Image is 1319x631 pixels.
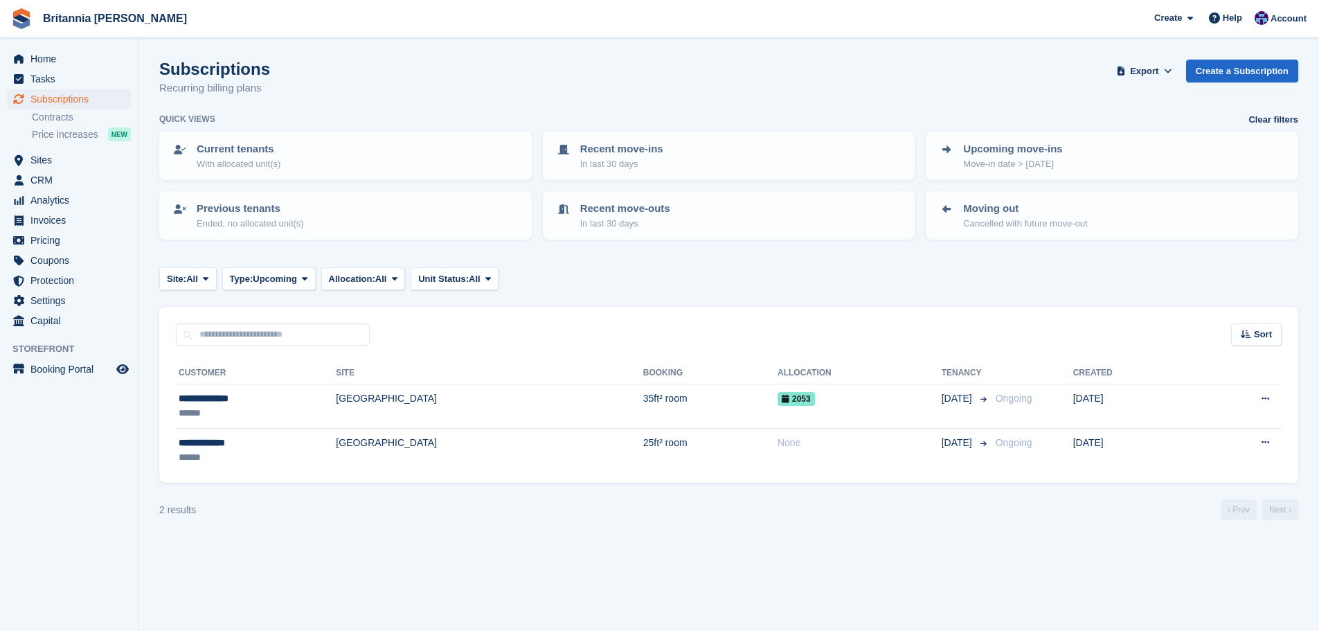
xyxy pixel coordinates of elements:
p: Previous tenants [197,201,304,217]
p: Recent move-ins [580,141,663,157]
p: Ended, no allocated unit(s) [197,217,304,231]
a: Previous tenants Ended, no allocated unit(s) [161,193,530,238]
nav: Page [1218,499,1301,520]
span: Ongoing [996,393,1032,404]
span: Help [1223,11,1242,25]
p: Cancelled with future move-out [963,217,1087,231]
div: None [778,436,942,450]
button: Unit Status: All [411,267,499,290]
span: Sort [1254,328,1272,341]
h6: Quick views [159,113,215,125]
a: menu [7,69,131,89]
span: All [186,272,198,286]
span: All [375,272,387,286]
span: Analytics [30,190,114,210]
td: [DATE] [1073,428,1194,472]
p: Recent move-outs [580,201,670,217]
span: Storefront [12,342,138,356]
td: 35ft² room [643,384,778,429]
a: menu [7,359,131,379]
p: With allocated unit(s) [197,157,280,171]
span: Coupons [30,251,114,270]
div: 2 results [159,503,196,517]
a: menu [7,251,131,270]
span: Ongoing [996,437,1032,448]
a: menu [7,49,131,69]
th: Site [336,362,643,384]
td: [GEOGRAPHIC_DATA] [336,428,643,472]
span: Create [1154,11,1182,25]
span: Protection [30,271,114,290]
span: Sites [30,150,114,170]
img: Becca Clark [1255,11,1268,25]
a: menu [7,89,131,109]
a: Next [1262,499,1298,520]
th: Booking [643,362,778,384]
a: Britannia [PERSON_NAME] [37,7,192,30]
p: Upcoming move-ins [963,141,1062,157]
a: menu [7,211,131,230]
p: Current tenants [197,141,280,157]
span: Subscriptions [30,89,114,109]
span: Export [1130,64,1158,78]
a: Preview store [114,361,131,377]
span: [DATE] [942,436,975,450]
a: menu [7,231,131,250]
a: menu [7,271,131,290]
a: Recent move-outs In last 30 days [544,193,914,238]
td: [DATE] [1073,384,1194,429]
a: Moving out Cancelled with future move-out [927,193,1297,238]
p: In last 30 days [580,157,663,171]
span: Unit Status: [418,272,469,286]
button: Allocation: All [321,267,406,290]
span: Type: [230,272,253,286]
span: Account [1271,12,1307,26]
p: Recurring billing plans [159,80,270,96]
span: Capital [30,311,114,330]
span: [DATE] [942,391,975,406]
button: Site: All [159,267,217,290]
th: Customer [176,362,336,384]
h1: Subscriptions [159,60,270,78]
a: Recent move-ins In last 30 days [544,133,914,179]
span: CRM [30,170,114,190]
th: Created [1073,362,1194,384]
span: Home [30,49,114,69]
span: 2053 [778,392,815,406]
img: stora-icon-8386f47178a22dfd0bd8f6a31ec36ba5ce8667c1dd55bd0f319d3a0aa187defe.svg [11,8,32,29]
td: 25ft² room [643,428,778,472]
span: Price increases [32,128,98,141]
span: Upcoming [253,272,297,286]
a: menu [7,150,131,170]
span: Allocation: [329,272,375,286]
a: Previous [1221,499,1257,520]
a: Contracts [32,111,131,124]
span: Pricing [30,231,114,250]
a: menu [7,291,131,310]
span: Site: [167,272,186,286]
span: Invoices [30,211,114,230]
a: Current tenants With allocated unit(s) [161,133,530,179]
span: Tasks [30,69,114,89]
span: Settings [30,291,114,310]
p: Move-in date > [DATE] [963,157,1062,171]
div: NEW [108,127,131,141]
a: menu [7,190,131,210]
th: Allocation [778,362,942,384]
button: Export [1114,60,1175,82]
button: Type: Upcoming [222,267,316,290]
th: Tenancy [942,362,990,384]
td: [GEOGRAPHIC_DATA] [336,384,643,429]
a: Price increases NEW [32,127,131,142]
a: menu [7,170,131,190]
a: Clear filters [1248,113,1298,127]
a: Upcoming move-ins Move-in date > [DATE] [927,133,1297,179]
a: Create a Subscription [1186,60,1298,82]
span: All [469,272,481,286]
p: In last 30 days [580,217,670,231]
a: menu [7,311,131,330]
p: Moving out [963,201,1087,217]
span: Booking Portal [30,359,114,379]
